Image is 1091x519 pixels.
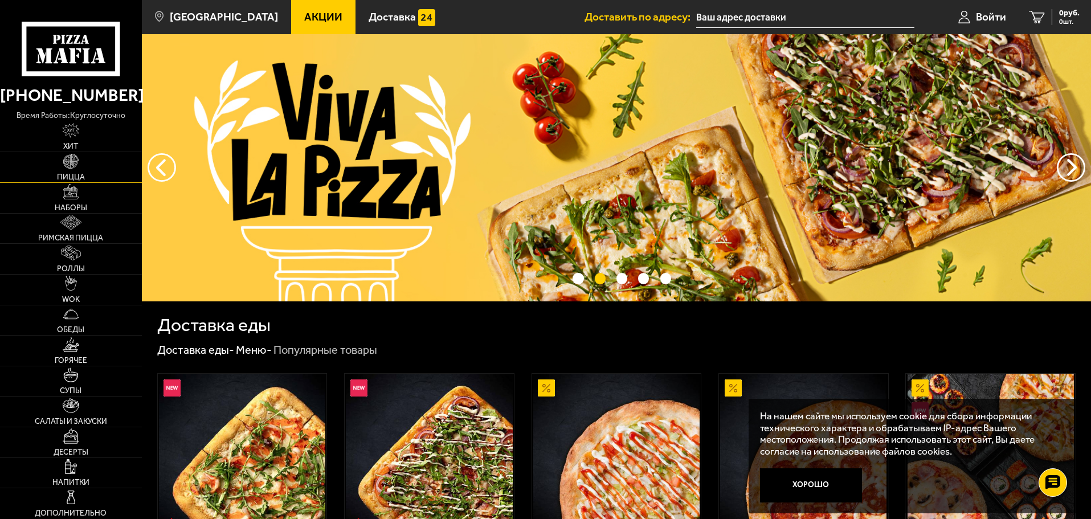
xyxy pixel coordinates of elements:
[62,296,80,304] span: WOK
[538,379,555,397] img: Акционный
[350,379,367,397] img: Новинка
[52,479,89,487] span: Напитки
[38,234,103,242] span: Римская пицца
[595,273,606,284] button: точки переключения
[760,410,1058,457] p: На нашем сайте мы используем cookie для сбора информации технического характера и обрабатываем IP...
[60,387,81,395] span: Супы
[57,326,84,334] span: Обеды
[638,273,649,284] button: точки переключения
[157,316,271,334] h1: Доставка еды
[164,379,181,397] img: Новинка
[369,11,416,22] span: Доставка
[57,265,85,273] span: Роллы
[418,9,435,26] img: 15daf4d41897b9f0e9f617042186c801.svg
[55,357,87,365] span: Горячее
[170,11,278,22] span: [GEOGRAPHIC_DATA]
[976,11,1006,22] span: Войти
[585,11,696,22] span: Доставить по адресу:
[55,204,87,212] span: Наборы
[54,448,88,456] span: Десерты
[304,11,342,22] span: Акции
[696,7,914,28] input: Ваш адрес доставки
[912,379,929,397] img: Акционный
[1057,153,1085,182] button: предыдущий
[1059,18,1080,25] span: 0 шт.
[35,509,107,517] span: Дополнительно
[1059,9,1080,17] span: 0 руб.
[35,418,107,426] span: Салаты и закуски
[573,273,583,284] button: точки переключения
[760,468,863,502] button: Хорошо
[148,153,176,182] button: следующий
[236,343,272,357] a: Меню-
[660,273,671,284] button: точки переключения
[57,173,85,181] span: Пицца
[273,343,377,358] div: Популярные товары
[157,343,234,357] a: Доставка еды-
[63,142,78,150] span: Хит
[725,379,742,397] img: Акционный
[616,273,627,284] button: точки переключения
